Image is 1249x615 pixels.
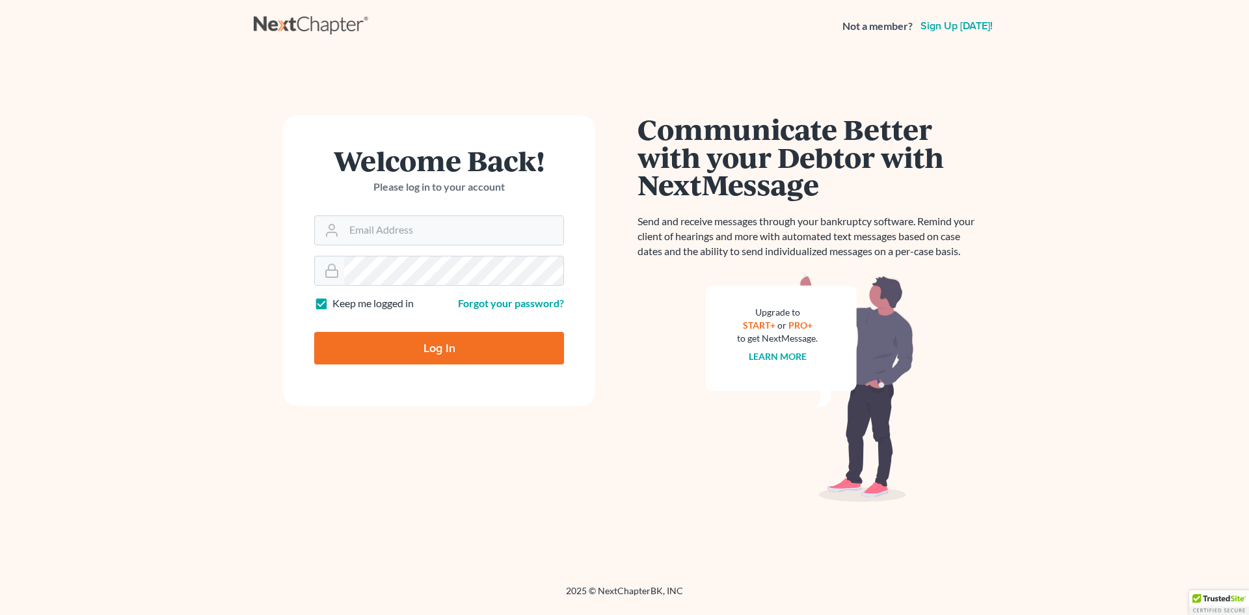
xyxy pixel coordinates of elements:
[749,351,807,362] a: Learn more
[314,146,564,174] h1: Welcome Back!
[743,320,775,331] a: START+
[918,21,995,31] a: Sign up [DATE]!
[254,584,995,608] div: 2025 © NextChapterBK, INC
[777,320,786,331] span: or
[638,214,982,259] p: Send and receive messages through your bankruptcy software. Remind your client of hearings and mo...
[638,115,982,198] h1: Communicate Better with your Debtor with NextMessage
[788,320,813,331] a: PRO+
[737,332,818,345] div: to get NextMessage.
[706,275,914,502] img: nextmessage_bg-59042aed3d76b12b5cd301f8e5b87938c9018125f34e5fa2b7a6b67550977c72.svg
[314,332,564,364] input: Log In
[737,306,818,319] div: Upgrade to
[332,296,414,311] label: Keep me logged in
[1189,590,1249,615] div: TrustedSite Certified
[458,297,564,309] a: Forgot your password?
[314,180,564,195] p: Please log in to your account
[842,19,913,34] strong: Not a member?
[344,216,563,245] input: Email Address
